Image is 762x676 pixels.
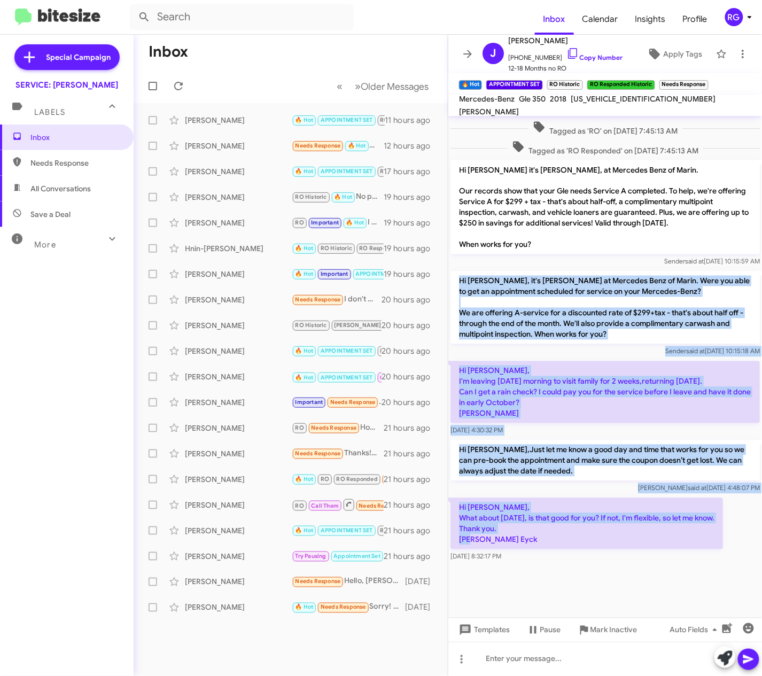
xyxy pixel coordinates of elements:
span: Special Campaign [46,52,111,63]
small: Needs Response [659,80,709,90]
span: Templates [457,620,510,640]
span: [PERSON_NAME] [334,322,382,329]
p: Hi [PERSON_NAME], I'm leaving [DATE] morning to visit family for 2 weeks,returning [DATE]. Can I ... [450,361,760,423]
div: [PERSON_NAME] [185,500,292,510]
div: 19 hours ago [384,269,439,279]
div: [PERSON_NAME] [185,269,292,279]
button: Next [348,75,435,97]
div: [PERSON_NAME] [185,346,292,356]
span: All Conversations [30,183,91,194]
span: 🔥 Hot [296,168,314,175]
div: Hey [PERSON_NAME], I think my tires are still ok for now. Will hold off for now [292,370,382,383]
div: no thank you [292,268,384,280]
span: Inbox [30,132,121,143]
span: RO Historic [296,193,327,200]
div: [PERSON_NAME] [185,115,292,126]
div: [DATE] [405,577,439,587]
span: APPOINTMENT SET [321,116,373,123]
span: Auto Fields [670,620,721,640]
span: RO [380,527,388,534]
span: 🔥 Hot [346,219,364,226]
span: 🔥 Hot [334,193,352,200]
span: Tagged as 'RO' on [DATE] 7:45:13 AM [528,121,682,136]
div: 17 hours ago [384,166,439,177]
span: Needs Response [311,424,356,431]
div: I don't remember this recommendation. There was a screw in one and you asked if I wanted to repla... [292,293,382,306]
div: [PERSON_NAME] [185,602,292,613]
span: [PERSON_NAME] [DATE] 4:48:07 PM [638,484,760,492]
span: 🔥 Hot [296,245,314,252]
span: » [355,80,361,93]
div: [PERSON_NAME] [185,217,292,228]
a: Inbox [535,4,574,35]
span: 12-18 Months no RO [508,63,623,74]
span: RO Historic [380,168,411,175]
p: Hi [PERSON_NAME], What about [DATE], is that good for you? If not, I'm flexible, so let me know. ... [450,498,723,549]
span: 🔥 Hot [296,347,314,354]
span: Call Them [380,374,408,381]
div: 19 hours ago [384,217,439,228]
span: J [491,45,496,62]
div: Liked “Your appointment is set for [DATE] at 9 AM. Maintenance services typically take 1 to 3 hou... [292,242,384,254]
span: Gle 350 [519,94,546,104]
span: RO [296,219,304,226]
small: RO Responded Historic [587,80,655,90]
div: We already did so with you last week . Please update your records. Thank you [292,550,384,562]
span: 🔥 Hot [296,527,314,534]
div: 20 hours ago [382,371,439,382]
span: [DATE] 4:30:32 PM [450,426,503,434]
div: [PERSON_NAME] [185,192,292,203]
a: Special Campaign [14,44,120,70]
div: I was in [GEOGRAPHIC_DATA][US_STATE] and took my Mercedes GLC 300 to the Mercedes Dealer in [GEOG... [292,345,382,357]
span: RO Historic [321,245,352,252]
small: APPOINTMENT SET [486,80,542,90]
span: Needs Response [296,142,341,149]
span: Sender [DATE] 10:15:59 AM [664,258,760,266]
div: Inbound Call [292,498,384,511]
a: Copy Number [566,53,623,61]
span: APPOINTMENT SET [355,270,408,277]
div: 19 hours ago [384,192,439,203]
span: 🔥 Hot [296,116,314,123]
div: No problem! Take your time, and let me know if you have any other questions. [292,191,384,203]
span: Profile [674,4,716,35]
span: RO Responded [337,476,378,483]
button: RG [716,8,750,26]
span: Needs Response [30,158,121,168]
span: said at [688,484,706,492]
span: Needs Response [359,502,404,509]
div: [PERSON_NAME] [185,448,292,459]
span: RO [296,424,304,431]
span: Try Pausing [296,553,326,560]
div: The car was there for over a week to have two stickers put on. Additionally, there is an over the... [292,396,382,408]
button: Pause [518,620,569,640]
span: « [337,80,343,93]
div: 20 hours ago [382,346,439,356]
span: Call Them [311,502,339,509]
div: 21 hours ago [384,551,439,562]
span: Calendar [574,4,627,35]
span: APPOINTMENT SET [321,347,373,354]
span: 2018 [550,94,566,104]
a: Insights [627,4,674,35]
span: RO Historic [380,116,411,123]
div: We can get these tires ordered and here [DATE]. Installation with a car wash usually takes about ... [292,319,382,331]
span: [PHONE_NUMBER] [508,47,623,63]
span: APPOINTMENT SET [321,374,373,381]
div: 21 hours ago [384,500,439,510]
span: APPOINTMENT SET [321,168,373,175]
div: Thanks! 🙂 [292,447,384,460]
span: Needs Response [330,399,376,406]
p: Hi [PERSON_NAME], it's [PERSON_NAME] at Mercedes Benz of Marin. Were you able to get an appointme... [450,271,760,344]
div: Hello, [PERSON_NAME], and thank you for your note .... I'm well out of your Neighbourhood, and ne... [292,576,405,588]
span: More [34,240,56,250]
div: 19 hours ago [384,243,439,254]
span: 🔥 Hot [296,476,314,483]
input: Search [129,4,354,30]
span: RO [296,502,304,509]
div: I was in last week for new tires and alignment w [GEOGRAPHIC_DATA] [292,524,384,537]
span: Pause [540,620,561,640]
span: RO Historic [380,347,411,354]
